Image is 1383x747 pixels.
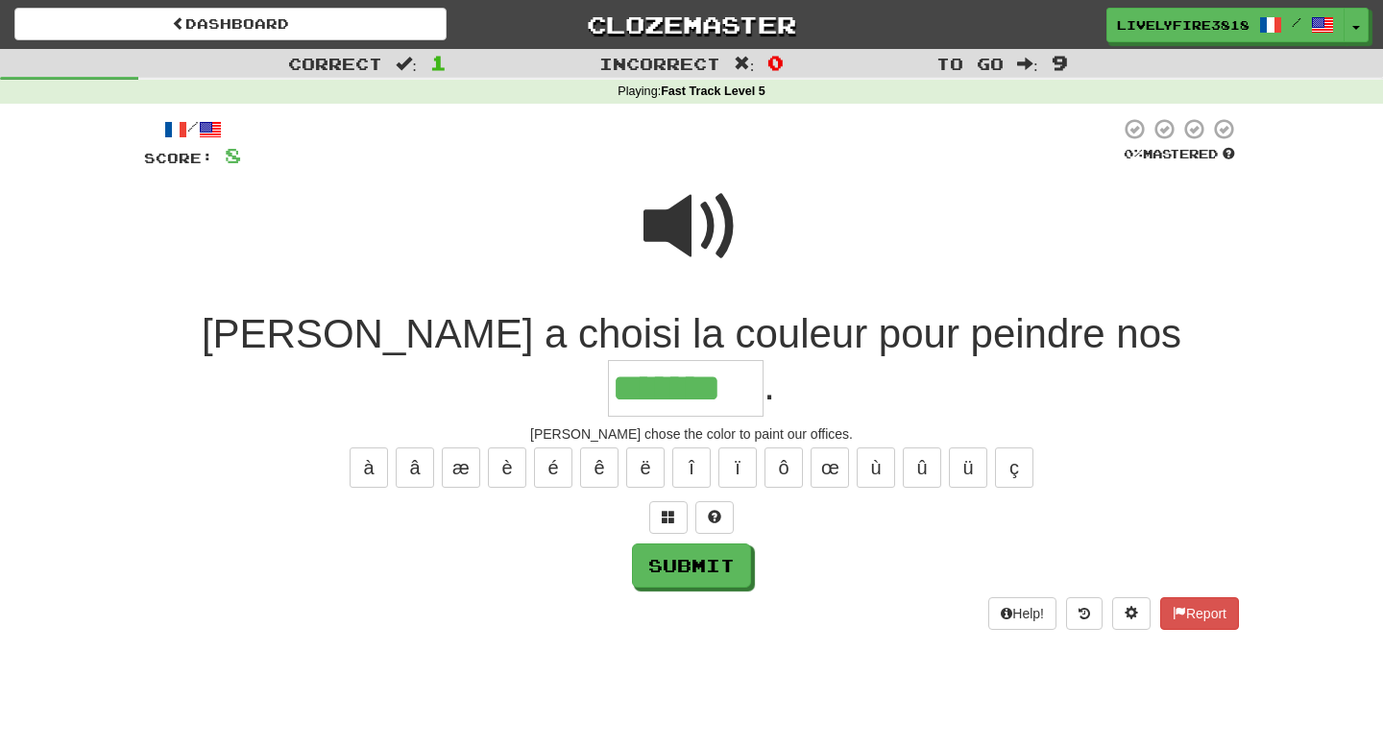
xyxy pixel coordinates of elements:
span: / [1292,15,1301,29]
a: Dashboard [14,8,447,40]
button: à [350,447,388,488]
button: ü [949,447,987,488]
span: Incorrect [599,54,720,73]
span: Correct [288,54,382,73]
strong: Fast Track Level 5 [661,84,765,98]
span: 1 [430,51,447,74]
button: û [903,447,941,488]
button: æ [442,447,480,488]
div: Mastered [1120,146,1239,163]
button: œ [811,447,849,488]
span: : [734,56,755,72]
button: è [488,447,526,488]
span: Score: [144,150,213,166]
span: LivelyFire3818 [1117,16,1250,34]
span: 9 [1052,51,1068,74]
span: . [764,363,775,408]
span: To go [936,54,1004,73]
button: ù [857,447,895,488]
a: Clozemaster [475,8,908,41]
button: Single letter hint - you only get 1 per sentence and score half the points! alt+h [695,501,734,534]
span: [PERSON_NAME] a choisi la couleur pour peindre nos [202,311,1181,356]
span: 8 [225,143,241,167]
button: â [396,447,434,488]
button: Round history (alt+y) [1066,597,1103,630]
button: Report [1160,597,1239,630]
div: [PERSON_NAME] chose the color to paint our offices. [144,424,1239,444]
span: : [1017,56,1038,72]
button: ï [718,447,757,488]
button: ç [995,447,1033,488]
button: ê [580,447,619,488]
button: Submit [632,543,751,588]
button: ë [626,447,665,488]
div: / [144,117,241,141]
button: é [534,447,572,488]
span: 0 % [1124,146,1143,161]
button: ô [764,447,803,488]
button: î [672,447,711,488]
button: Help! [988,597,1056,630]
button: Switch sentence to multiple choice alt+p [649,501,688,534]
span: 0 [767,51,784,74]
span: : [396,56,417,72]
a: LivelyFire3818 / [1106,8,1345,42]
